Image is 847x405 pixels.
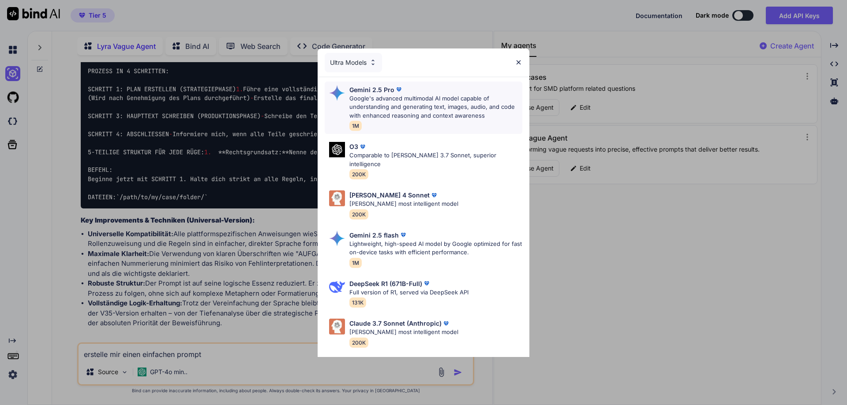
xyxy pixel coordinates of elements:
img: Pick Models [329,142,345,157]
img: Pick Models [369,59,377,66]
img: Pick Models [329,190,345,206]
div: Ultra Models [325,53,382,72]
p: [PERSON_NAME] most intelligent model [349,328,458,337]
p: Lightweight, high-speed AI model by Google optimized for fast on-device tasks with efficient perf... [349,240,522,257]
p: Gemini 2.5 flash [349,230,399,240]
p: O3 [349,142,358,151]
p: Google's advanced multimodal AI model capable of understanding and generating text, images, audio... [349,94,522,120]
img: Pick Models [329,319,345,334]
p: Comparable to [PERSON_NAME] 3.7 Sonnet, superior intelligence [349,151,522,168]
img: premium [422,279,431,288]
img: premium [399,230,408,239]
p: Claude 3.7 Sonnet (Anthropic) [349,319,442,328]
span: 1M [349,121,362,131]
img: close [515,59,522,66]
span: 200K [349,209,368,219]
p: DeepSeek R1 (671B-Full) [349,279,422,288]
img: premium [358,142,367,151]
img: premium [394,85,403,94]
span: 1M [349,258,362,268]
img: Pick Models [329,279,345,295]
span: 200K [349,338,368,348]
span: 131K [349,297,366,308]
img: premium [442,319,450,328]
img: Pick Models [329,230,345,246]
img: Pick Models [329,85,345,101]
p: [PERSON_NAME] most intelligent model [349,200,458,208]
p: [PERSON_NAME] 4 Sonnet [349,190,430,200]
span: 200K [349,169,368,179]
p: Full version of R1, served via DeepSeek API [349,288,468,297]
img: premium [430,191,438,200]
p: Gemini 2.5 Pro [349,85,394,94]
